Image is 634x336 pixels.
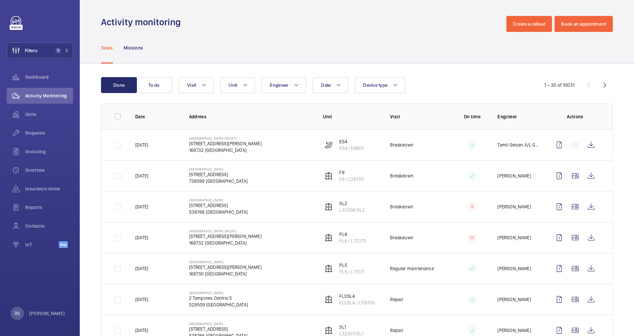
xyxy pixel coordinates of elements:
p: FL1/SL4 [339,293,375,299]
p: FL1/SL4 / L119705 [339,299,375,306]
span: Contacts [25,223,73,229]
span: Invoicing [25,148,73,155]
span: Overtime [25,167,73,173]
p: PL5 [339,262,364,269]
p: [GEOGRAPHIC_DATA] [189,291,248,295]
img: elevator.svg [325,265,333,273]
p: [GEOGRAPHIC_DATA] (MCST) [189,229,262,233]
p: Breakdown [390,203,413,210]
p: [PERSON_NAME] [497,203,531,210]
img: elevator.svg [325,234,333,242]
p: 168732 [GEOGRAPHIC_DATA] [189,240,262,246]
p: Breakdown [390,172,413,179]
p: Date [135,113,178,120]
p: F9 / L38793 [339,176,364,182]
p: PL8 [339,231,366,238]
p: [STREET_ADDRESS] [189,202,248,209]
p: [STREET_ADDRESS] [189,326,248,332]
span: Activity Monitoring [25,92,73,99]
p: PL5 / L73171 [339,269,364,275]
p: Repair [390,296,403,303]
img: elevator.svg [325,326,333,334]
img: elevator.svg [325,203,333,211]
p: [PERSON_NAME] [497,234,531,241]
p: [DATE] [135,234,148,241]
p: Tasks [101,45,113,51]
p: Actions [551,113,599,120]
p: [GEOGRAPHIC_DATA] [189,198,248,202]
p: [GEOGRAPHIC_DATA] [189,322,248,326]
p: [DATE] [135,296,148,303]
img: elevator.svg [325,295,333,303]
span: Visit [187,82,196,88]
span: Engineer [270,82,288,88]
button: Unit [220,77,255,93]
span: 1 [55,48,61,53]
p: 2 Tampines Central 5 [189,295,248,301]
span: Insurance items [25,185,73,192]
button: Create a callout [506,16,552,32]
span: Unit [229,82,237,88]
p: [GEOGRAPHIC_DATA] [189,260,262,264]
p: L32306/SL2 [339,207,365,213]
button: Visit [179,77,214,93]
button: Book an appointment [555,16,613,32]
p: [PERSON_NAME] [29,310,65,317]
img: elevator.svg [325,172,333,180]
p: SL1 [339,324,363,330]
p: 538766 [GEOGRAPHIC_DATA] [189,209,248,215]
span: Requests [25,130,73,136]
p: [GEOGRAPHIC_DATA] [189,167,248,171]
p: [STREET_ADDRESS][PERSON_NAME] [189,140,262,147]
p: 738099 [GEOGRAPHIC_DATA] [189,178,248,184]
p: On time [457,113,487,120]
p: Engineer [497,113,541,120]
p: PL8 / L73375 [339,238,366,244]
p: SL2 [339,200,365,207]
img: escalator.svg [325,141,333,149]
p: Visit [390,113,447,120]
p: Breakdown [390,234,413,241]
p: F9 [339,169,364,176]
p: Unit [323,113,379,120]
span: Reports [25,204,73,211]
p: Breakdown [390,142,413,148]
p: [DATE] [135,327,148,334]
p: RS [15,310,20,317]
p: Tamil Selvan A/L Goval [497,142,541,148]
span: IoT [25,241,59,248]
div: 1 – 30 of 10031 [544,82,575,88]
button: Engineer [262,77,306,93]
p: 529509 [GEOGRAPHIC_DATA] [189,301,248,308]
p: [PERSON_NAME] [497,265,531,272]
p: Regular maintenance [390,265,434,272]
p: ES4 [339,138,364,145]
button: Device type [355,77,405,93]
span: Filters [25,47,38,54]
p: [DATE] [135,203,148,210]
span: Dashboard [25,74,73,80]
p: Missions [124,45,143,51]
p: [DATE] [135,172,148,179]
span: Beta [59,241,68,248]
p: ES4 / E6803 [339,145,364,152]
button: Filters1 [7,43,73,58]
p: [PERSON_NAME] [497,296,531,303]
p: [STREET_ADDRESS][PERSON_NAME] [189,264,262,271]
p: [PERSON_NAME] [497,327,531,334]
span: Date [321,82,331,88]
p: [DATE] [135,265,148,272]
button: Done [101,77,137,93]
span: Units [25,111,73,118]
span: Device type [363,82,387,88]
p: [PERSON_NAME] [497,172,531,179]
h1: Activity monitoring [101,16,185,28]
p: 168730 [GEOGRAPHIC_DATA] [189,271,262,277]
p: [GEOGRAPHIC_DATA] (MCST) [189,136,262,140]
p: Address [189,113,313,120]
button: To do [136,77,172,93]
p: [DATE] [135,142,148,148]
p: 168732 [GEOGRAPHIC_DATA] [189,147,262,154]
p: [STREET_ADDRESS] [189,171,248,178]
button: Date [313,77,348,93]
